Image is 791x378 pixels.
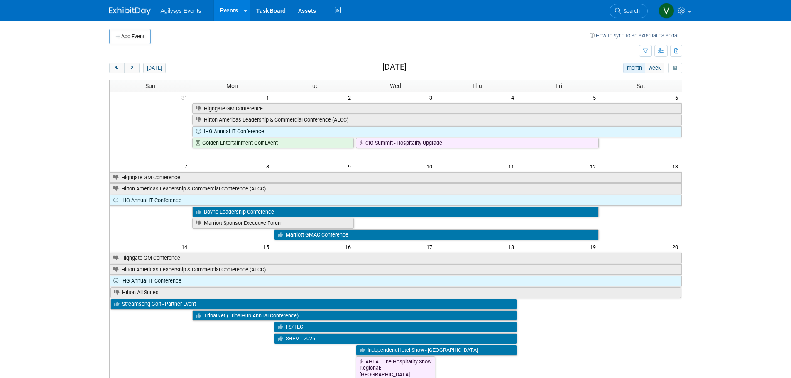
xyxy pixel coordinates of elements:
span: 5 [592,92,600,102]
span: 19 [589,241,600,252]
a: Highgate GM Conference [110,253,682,263]
span: 3 [429,92,436,102]
a: Hilton All Suites [110,287,681,298]
button: month [623,63,645,73]
span: 18 [507,241,518,252]
a: Independent Hotel Show - [GEOGRAPHIC_DATA] [356,345,517,356]
span: Wed [390,83,401,89]
a: CIO Summit - Hospitality Upgrade [356,138,599,149]
span: 31 [181,92,191,102]
a: Marriott Sponsor Executive Forum [192,218,354,229]
a: Streamsong Golf - Partner Event [110,299,517,310]
span: Agilysys Events [161,7,201,14]
a: SHFM - 2025 [274,333,517,344]
span: 1 [265,92,273,102]
span: Tue [309,83,318,89]
span: Sat [637,83,645,89]
a: FS/TEC [274,322,517,332]
span: 15 [262,241,273,252]
button: week [645,63,664,73]
span: 20 [671,241,682,252]
button: next [124,63,140,73]
a: IHG Annual IT Conference [110,276,682,286]
span: 14 [181,241,191,252]
span: 9 [347,161,355,171]
a: IHG Annual IT Conference [110,195,682,206]
h2: [DATE] [382,63,407,72]
span: 11 [507,161,518,171]
span: 8 [265,161,273,171]
a: Marriott GMAC Conference [274,229,599,240]
span: 17 [426,241,436,252]
span: Sun [145,83,155,89]
span: Mon [226,83,238,89]
button: [DATE] [143,63,165,73]
span: 4 [510,92,518,102]
span: Thu [472,83,482,89]
span: Search [621,8,640,14]
img: ExhibitDay [109,7,151,15]
span: Fri [556,83,562,89]
span: 2 [347,92,355,102]
span: 16 [344,241,355,252]
span: 7 [184,161,191,171]
span: 12 [589,161,600,171]
a: IHG Annual IT Conference [192,126,682,137]
span: 13 [671,161,682,171]
a: Hilton Americas Leadership & Commercial Conference (ALCC) [110,264,682,275]
a: Golden Entertainment Golf Event [192,138,354,149]
a: Highgate GM Conference [192,103,682,114]
a: Highgate GM Conference [110,172,682,183]
a: Hilton Americas Leadership & Commercial Conference (ALCC) [110,183,682,194]
span: 10 [426,161,436,171]
a: Hilton Americas Leadership & Commercial Conference (ALCC) [192,115,682,125]
button: myCustomButton [668,63,682,73]
img: Vaitiare Munoz [659,3,674,19]
span: 6 [674,92,682,102]
a: Search [610,4,648,18]
a: Boyne Leadership Conference [192,207,599,217]
a: How to sync to an external calendar... [590,32,682,39]
button: prev [109,63,125,73]
a: TribalNet (TribalHub Annual Conference) [192,310,517,321]
button: Add Event [109,29,151,44]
